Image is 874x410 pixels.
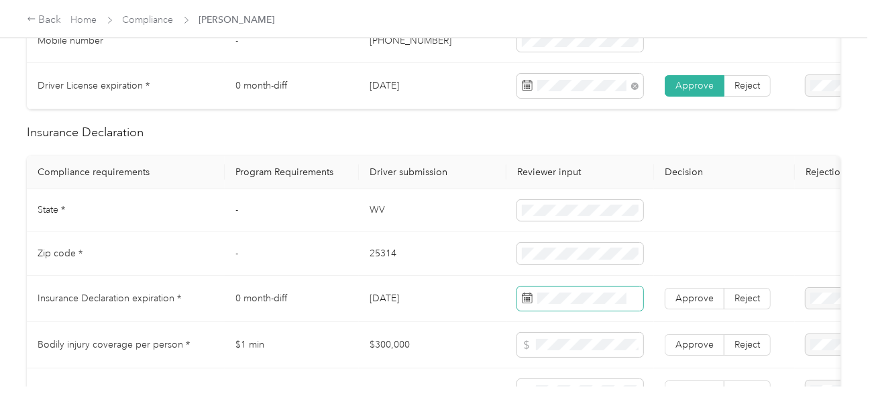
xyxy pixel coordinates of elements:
td: [DATE] [359,276,506,322]
span: Reject [734,293,760,304]
span: Approve [675,293,714,304]
td: Driver License expiration * [27,63,225,109]
td: 0 month-diff [225,63,359,109]
th: Decision [654,156,795,189]
iframe: Everlance-gr Chat Button Frame [799,335,874,410]
h2: Insurance Declaration [27,123,840,142]
span: Insurance Declaration expiration * [38,293,181,304]
th: Driver submission [359,156,506,189]
td: Mobile number [27,19,225,63]
th: Compliance requirements [27,156,225,189]
div: Back [27,12,62,28]
span: Bodily injury coverage per accident * [38,385,195,397]
td: $300,000 [359,322,506,368]
span: Bodily injury coverage per person * [38,339,190,350]
td: Bodily injury coverage per person * [27,322,225,368]
span: Reject [734,385,760,397]
span: Approve [675,339,714,350]
td: $1 min [225,322,359,368]
span: Driver License expiration * [38,80,150,91]
span: Zip code * [38,248,83,259]
span: Approve [675,80,714,91]
td: - [225,189,359,233]
span: State * [38,204,65,215]
span: Approve [675,385,714,397]
td: Zip code * [27,232,225,276]
td: - [225,19,359,63]
span: Mobile number [38,35,103,46]
a: Compliance [123,14,174,25]
td: 0 month-diff [225,276,359,322]
td: State * [27,189,225,233]
td: - [225,232,359,276]
td: [PHONE_NUMBER] [359,19,506,63]
td: WV [359,189,506,233]
td: Insurance Declaration expiration * [27,276,225,322]
span: [PERSON_NAME] [199,13,275,27]
td: [DATE] [359,63,506,109]
span: Reject [734,80,760,91]
a: Home [71,14,97,25]
span: Reject [734,339,760,350]
th: Reviewer input [506,156,654,189]
td: 25314 [359,232,506,276]
th: Program Requirements [225,156,359,189]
